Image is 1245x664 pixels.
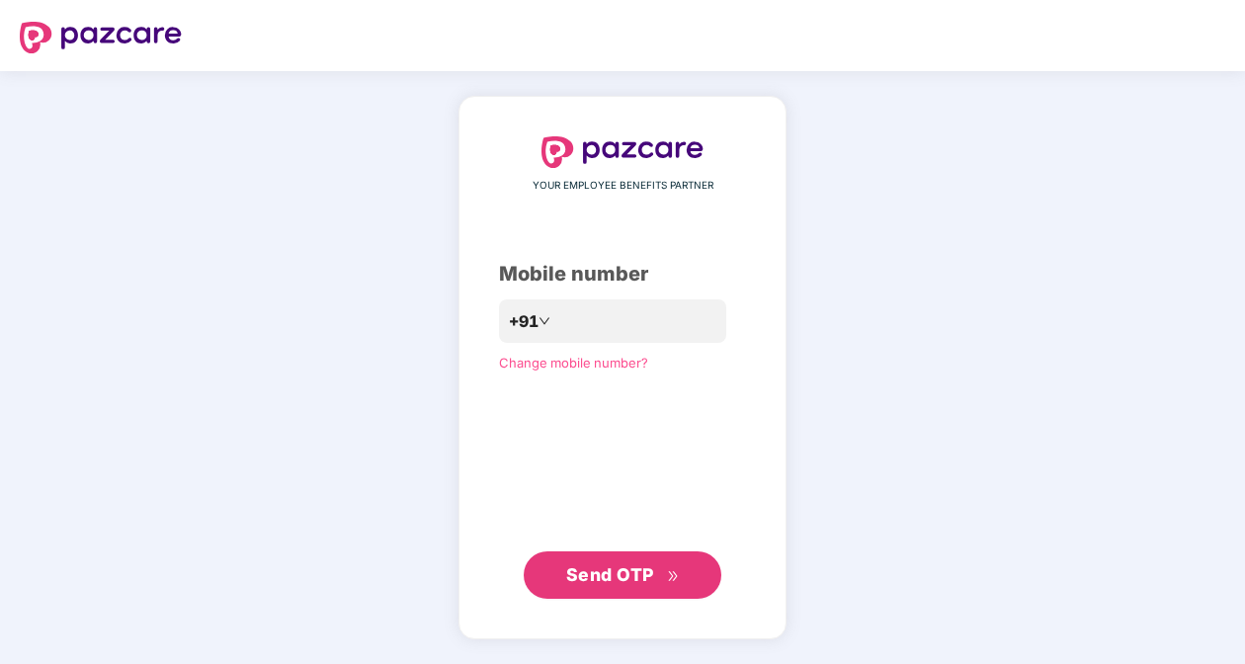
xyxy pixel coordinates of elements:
[524,551,721,599] button: Send OTPdouble-right
[509,309,539,334] span: +91
[499,259,746,290] div: Mobile number
[566,564,654,585] span: Send OTP
[667,570,680,583] span: double-right
[20,22,182,53] img: logo
[541,136,704,168] img: logo
[533,178,713,194] span: YOUR EMPLOYEE BENEFITS PARTNER
[499,355,648,371] a: Change mobile number?
[539,315,550,327] span: down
